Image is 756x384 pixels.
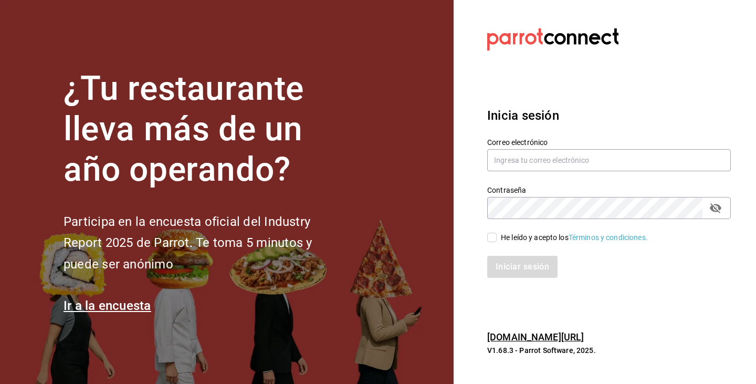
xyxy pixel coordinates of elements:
a: Ir a la encuesta [64,298,151,313]
div: He leído y acepto los [501,232,648,243]
label: Correo electrónico [487,139,731,146]
a: [DOMAIN_NAME][URL] [487,331,584,343]
button: passwordField [707,199,724,217]
input: Ingresa tu correo electrónico [487,149,731,171]
label: Contraseña [487,186,731,194]
p: V1.68.3 - Parrot Software, 2025. [487,345,731,356]
h3: Inicia sesión [487,106,731,125]
a: Términos y condiciones. [569,233,648,242]
h2: Participa en la encuesta oficial del Industry Report 2025 de Parrot. Te toma 5 minutos y puede se... [64,211,347,275]
h1: ¿Tu restaurante lleva más de un año operando? [64,69,347,190]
